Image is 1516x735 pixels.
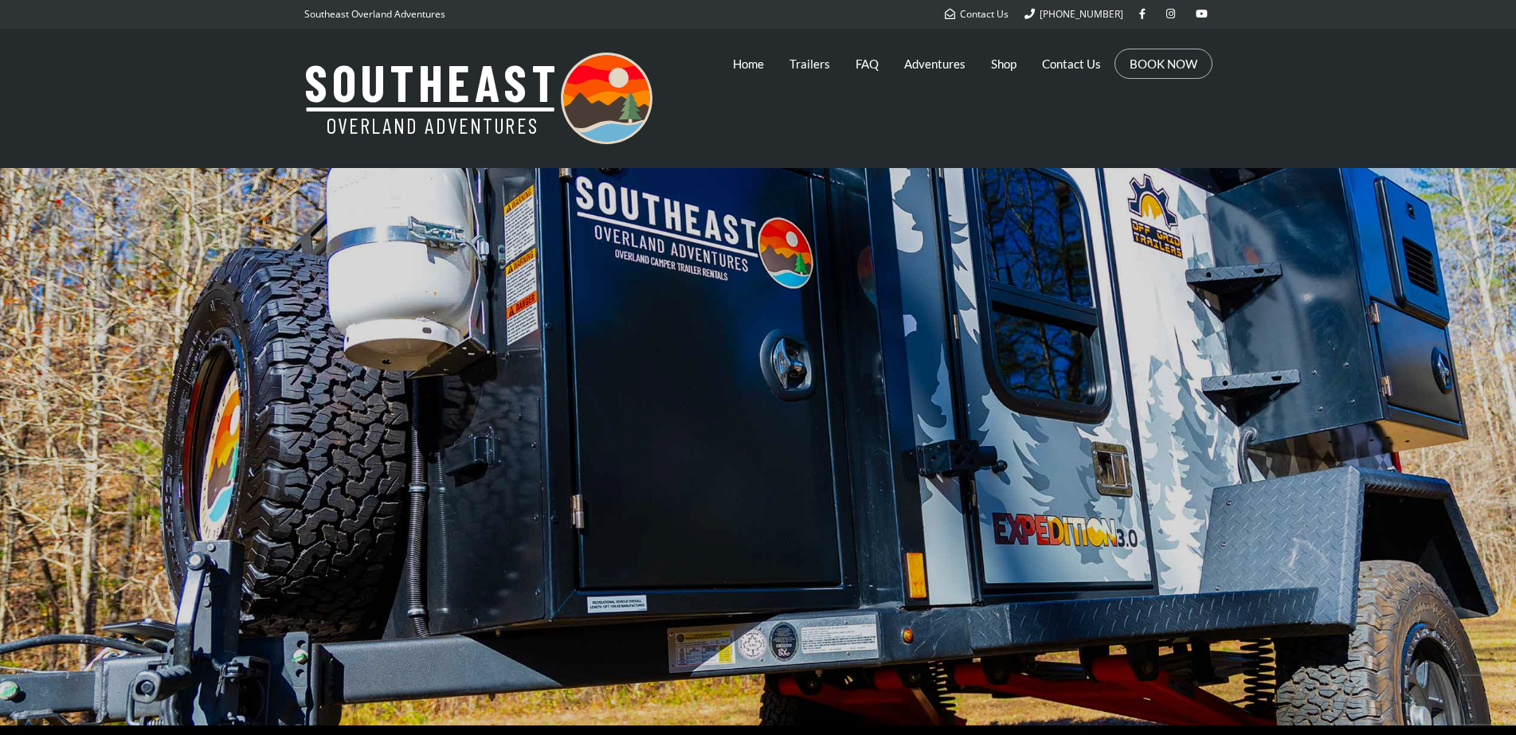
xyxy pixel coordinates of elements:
a: [PHONE_NUMBER] [1024,7,1123,21]
a: Trailers [789,44,830,84]
a: Shop [991,44,1017,84]
p: Southeast Overland Adventures [304,4,445,25]
a: BOOK NOW [1130,56,1197,72]
span: [PHONE_NUMBER] [1040,7,1123,21]
a: Home [733,44,764,84]
img: Southeast Overland Adventures [304,53,652,144]
a: FAQ [856,44,879,84]
span: Contact Us [960,7,1009,21]
a: Contact Us [945,7,1009,21]
a: Adventures [904,44,966,84]
a: Contact Us [1042,44,1101,84]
